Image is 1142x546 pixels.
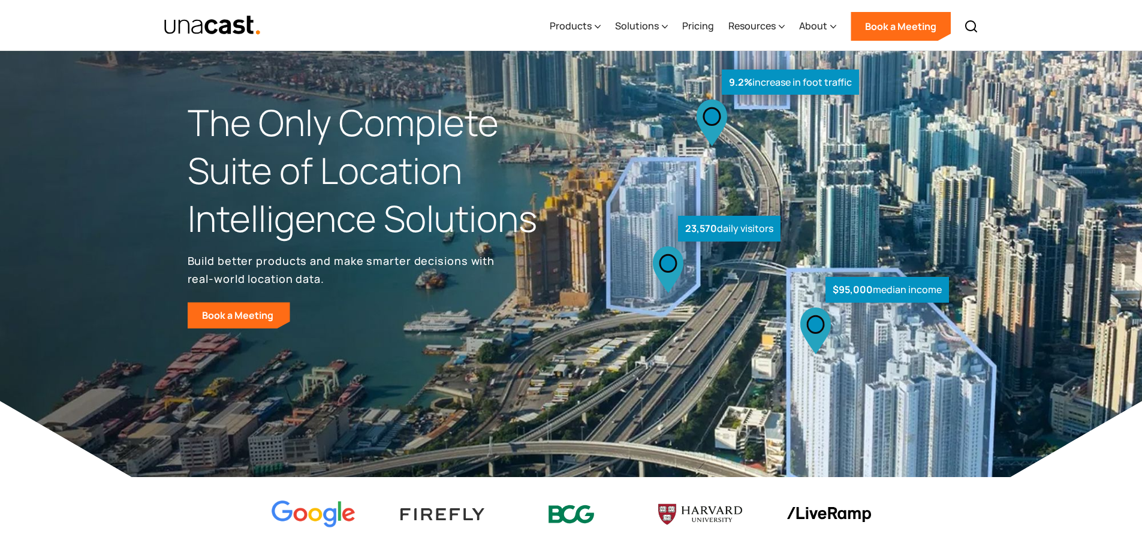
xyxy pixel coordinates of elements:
p: Build better products and make smarter decisions with real-world location data. [188,252,499,288]
div: About [799,2,836,51]
div: median income [825,277,949,303]
div: Products [550,19,592,33]
div: daily visitors [678,216,781,242]
div: Products [550,2,601,51]
div: Solutions [615,19,659,33]
a: Pricing [682,2,714,51]
a: home [164,15,261,36]
strong: $95,000 [833,283,873,296]
a: Book a Meeting [851,12,951,41]
div: Solutions [615,2,668,51]
img: Search icon [964,19,978,34]
div: About [799,19,827,33]
img: Firefly Advertising logo [400,508,484,520]
div: Resources [728,19,776,33]
strong: 23,570 [685,222,717,235]
img: liveramp logo [787,507,871,522]
img: Unacast text logo [164,15,261,36]
a: Book a Meeting [188,302,290,328]
div: increase in foot traffic [722,70,859,95]
img: Google logo Color [272,500,355,529]
img: BCG logo [529,497,613,532]
div: Resources [728,2,785,51]
img: Harvard U logo [658,500,742,529]
h1: The Only Complete Suite of Location Intelligence Solutions [188,99,571,242]
strong: 9.2% [729,76,752,89]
